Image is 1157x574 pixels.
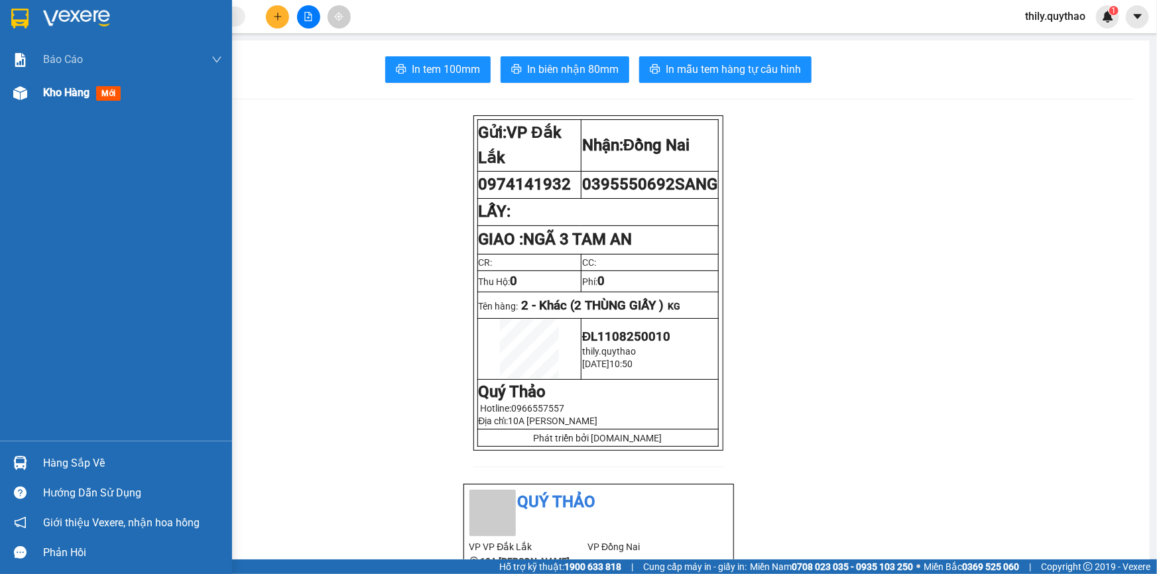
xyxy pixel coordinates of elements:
[511,64,522,76] span: printer
[639,56,812,83] button: printerIn mẫu tem hàng tự cấu hình
[792,561,913,572] strong: 0708 023 035 - 0935 103 250
[581,254,718,270] td: CC:
[113,43,206,59] div: SANG
[266,5,289,29] button: plus
[509,416,598,426] span: 10A [PERSON_NAME]
[666,61,801,78] span: In mẫu tem hàng tự cấu hình
[924,559,1019,574] span: Miền Bắc
[524,230,633,249] span: NGÃ 3 TAM AN
[113,78,189,124] span: NGÃ 3 TAM AN
[469,540,588,554] li: VP VP Đắk Lắk
[14,487,27,499] span: question-circle
[582,136,690,154] strong: Nhận:
[14,516,27,529] span: notification
[1014,8,1096,25] span: thily.quythao
[469,557,479,566] span: environment
[582,346,636,357] span: thily.quythao
[14,546,27,559] span: message
[511,274,518,288] span: 0
[11,9,29,29] img: logo-vxr
[675,175,717,194] span: SANG
[582,329,670,344] span: ĐL1108250010
[304,12,313,21] span: file-add
[1111,6,1116,15] span: 1
[43,86,90,99] span: Kho hàng
[512,403,565,414] span: 0966557557
[962,561,1019,572] strong: 0369 525 060
[113,13,145,27] span: Nhận:
[582,359,609,369] span: [DATE]
[587,540,706,554] li: VP Đồng Nai
[916,564,920,569] span: ⚪️
[479,230,633,249] strong: GIAO :
[481,403,565,414] span: Hotline:
[479,175,572,194] span: 0974141932
[582,175,717,194] span: 0395550692
[581,270,718,292] td: Phí:
[113,59,206,78] div: 0395550692
[1126,5,1149,29] button: caret-down
[477,254,581,270] td: CR:
[43,51,83,68] span: Báo cáo
[499,559,621,574] span: Hỗ trợ kỹ thuật:
[273,12,282,21] span: plus
[328,5,351,29] button: aim
[564,561,621,572] strong: 1900 633 818
[643,559,747,574] span: Cung cấp máy in - giấy in:
[477,430,718,447] td: Phát triển bởi [DOMAIN_NAME]
[43,543,222,563] div: Phản hồi
[1109,6,1119,15] sup: 1
[479,123,562,167] strong: Gửi:
[11,43,104,62] div: 0974141932
[43,483,222,503] div: Hướng dẫn sử dụng
[479,416,598,426] span: Địa chỉ:
[13,456,27,470] img: warehouse-icon
[1029,559,1031,574] span: |
[43,453,222,473] div: Hàng sắp về
[479,382,546,401] strong: Quý Thảo
[597,274,605,288] span: 0
[385,56,491,83] button: printerIn tem 100mm
[469,490,728,515] li: Quý Thảo
[113,85,133,99] span: DĐ:
[479,298,717,313] p: Tên hàng:
[1132,11,1144,23] span: caret-down
[623,136,690,154] span: Đồng Nai
[334,12,343,21] span: aim
[750,559,913,574] span: Miền Nam
[1102,11,1114,23] img: icon-new-feature
[479,202,511,221] strong: LẤY:
[527,61,619,78] span: In biên nhận 80mm
[1083,562,1093,571] span: copyright
[479,123,562,167] span: VP Đắk Lắk
[96,86,121,101] span: mới
[477,270,581,292] td: Thu Hộ:
[396,64,406,76] span: printer
[113,11,206,43] div: Đồng Nai
[11,13,32,27] span: Gửi:
[609,359,633,369] span: 10:50
[522,298,664,313] span: 2 - Khác (2 THÙNG GIẤY )
[11,11,104,43] div: VP Đắk Lắk
[668,301,681,312] span: KG
[501,56,629,83] button: printerIn biên nhận 80mm
[43,514,200,531] span: Giới thiệu Vexere, nhận hoa hồng
[631,559,633,574] span: |
[13,53,27,67] img: solution-icon
[212,54,222,65] span: down
[13,86,27,100] img: warehouse-icon
[412,61,480,78] span: In tem 100mm
[297,5,320,29] button: file-add
[650,64,660,76] span: printer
